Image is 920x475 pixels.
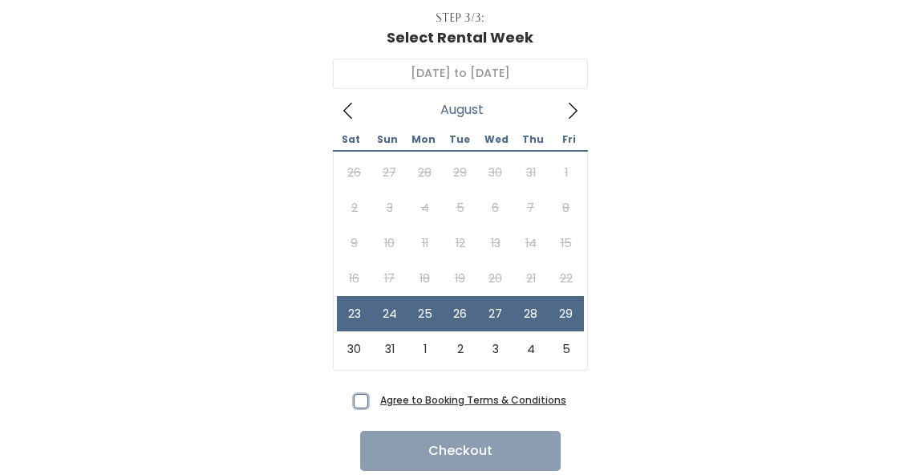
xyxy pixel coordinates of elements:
input: Select week [333,59,588,89]
span: September 1, 2025 [407,331,443,367]
span: September 3, 2025 [478,331,513,367]
span: Tue [442,135,478,144]
div: Step 3/3: [436,10,484,26]
span: August 24, 2025 [372,296,407,331]
span: Thu [515,135,551,144]
span: August 30, 2025 [337,331,372,367]
span: September 5, 2025 [549,331,584,367]
span: August 25, 2025 [407,296,443,331]
h1: Select Rental Week [387,30,533,46]
span: Mon [405,135,441,144]
span: Sun [369,135,405,144]
span: August 28, 2025 [513,296,549,331]
span: August [440,107,484,113]
span: August 23, 2025 [337,296,372,331]
span: September 4, 2025 [513,331,549,367]
span: August 31, 2025 [372,331,407,367]
button: Checkout [360,431,561,471]
span: August 29, 2025 [549,296,584,331]
span: Fri [551,135,587,144]
span: Sat [333,135,369,144]
span: August 27, 2025 [478,296,513,331]
span: September 2, 2025 [443,331,478,367]
span: Wed [478,135,514,144]
a: Agree to Booking Terms & Conditions [380,393,566,407]
span: August 26, 2025 [443,296,478,331]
